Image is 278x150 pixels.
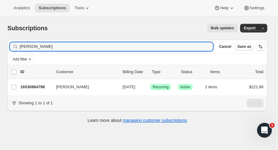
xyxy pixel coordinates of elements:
[88,117,187,123] p: Learn more about
[20,83,264,91] div: 16530964798[PERSON_NAME][DATE]SuccessRecurringSuccessActive2 items$221.86
[75,6,84,10] span: Tools
[205,85,217,90] span: 2 items
[14,6,30,10] span: Analytics
[123,118,187,123] a: managing customer subscriptions
[153,85,169,90] span: Recurring
[257,123,272,138] iframe: Intercom live chat
[181,69,205,75] p: Status
[237,44,251,49] span: Save as
[56,69,118,75] p: Customer
[10,4,34,12] button: Analytics
[256,42,265,51] button: Sort the results
[123,69,147,75] p: Billing Date
[235,43,254,50] button: Save as
[71,4,94,12] button: Tools
[205,83,224,91] button: 2 items
[220,6,228,10] span: Help
[20,84,51,90] p: 16530964798
[35,4,70,12] button: Subscriptions
[250,6,264,10] span: Settings
[247,99,264,107] nav: Pagination
[210,4,238,12] button: Help
[180,85,190,90] span: Active
[7,25,48,31] span: Subscriptions
[52,82,114,92] button: [PERSON_NAME]
[207,24,238,32] button: Bulk updates
[123,85,135,89] span: [DATE]
[20,69,51,75] p: ID
[56,84,89,90] span: [PERSON_NAME]
[10,56,35,63] button: Add filter
[20,42,213,51] input: Filter subscribers
[18,100,53,106] p: Showing 1 to 1 of 1
[13,57,27,62] span: Add filter
[39,6,66,10] span: Subscriptions
[240,4,268,12] button: Settings
[210,69,235,75] div: Items
[217,43,234,50] button: Cancel
[211,26,234,31] span: Bulk updates
[219,44,231,49] span: Cancel
[255,69,264,75] p: Total
[249,85,264,89] span: $221.86
[270,123,275,128] span: 1
[240,24,259,32] button: Export
[152,69,176,75] div: Type
[244,26,256,31] span: Export
[20,69,264,75] div: IDCustomerBilling DateTypeStatusItemsTotal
